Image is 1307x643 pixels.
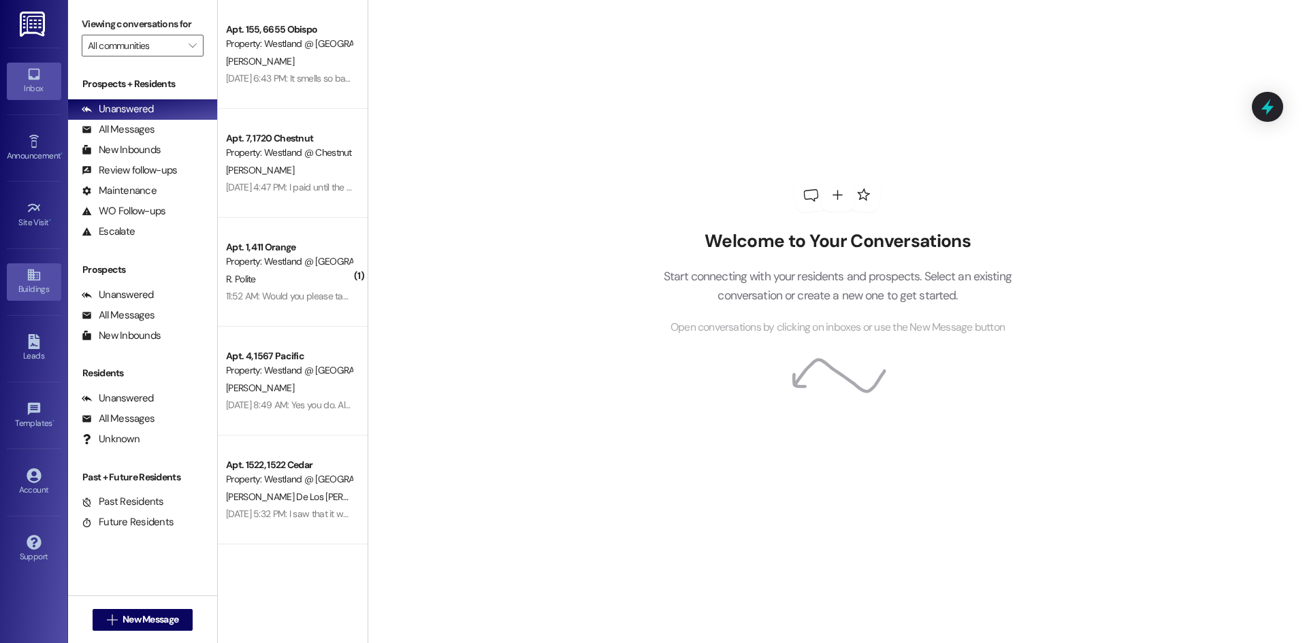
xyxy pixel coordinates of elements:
div: Property: Westland @ [GEOGRAPHIC_DATA] (3360) [226,254,352,269]
span: • [52,416,54,426]
div: Escalate [82,225,135,239]
div: Future Residents [82,515,174,529]
i:  [107,614,117,625]
p: Start connecting with your residents and prospects. Select an existing conversation or create a n... [643,267,1032,306]
span: [PERSON_NAME] [226,55,294,67]
div: Apt. 155, 6655 Obispo [226,22,352,37]
div: Maintenance [82,184,157,198]
div: Apt. 4, 1567 Pacific [226,349,352,363]
span: [PERSON_NAME] [226,382,294,394]
span: [PERSON_NAME] De Los [PERSON_NAME] [226,491,398,503]
span: R. Polite [226,273,256,285]
div: Property: Westland @ [GEOGRAPHIC_DATA] (3297) [226,472,352,487]
span: New Message [123,612,178,627]
div: Unknown [82,432,140,446]
div: [DATE] 5:32 PM: I saw that it was written in the pdfs you sent but want to see if there is a way ... [226,508,1208,520]
div: Prospects [68,263,217,277]
span: Open conversations by clicking on inboxes or use the New Message button [671,319,1005,336]
div: Apt. 7, 1720 Chestnut [226,131,352,146]
div: All Messages [82,122,155,137]
div: WO Follow-ups [82,204,165,218]
div: Past Residents [82,495,164,509]
div: 11:52 AM: Would you please take $55 off of next month"s rent because I had no choice but to pay [... [226,290,950,302]
div: Property: Westland @ Chestnut (3366) [226,146,352,160]
button: New Message [93,609,193,631]
span: • [49,216,51,225]
a: Buildings [7,263,61,300]
div: Apt. 1, 411 Orange [226,240,352,254]
div: Property: Westland @ [GEOGRAPHIC_DATA] (3297) [226,363,352,378]
a: Leads [7,330,61,367]
div: Residents [68,366,217,380]
span: • [61,149,63,159]
div: New Inbounds [82,329,161,343]
div: Review follow-ups [82,163,177,178]
a: Site Visit • [7,197,61,233]
div: Unanswered [82,102,154,116]
a: Inbox [7,63,61,99]
div: Past + Future Residents [68,470,217,484]
div: Unanswered [82,288,154,302]
input: All communities [88,35,182,56]
div: All Messages [82,308,155,323]
label: Viewing conversations for [82,14,204,35]
a: Templates • [7,397,61,434]
i:  [189,40,196,51]
div: [DATE] 4:47 PM: I paid until the 11th I believe [226,181,393,193]
div: Property: Westland @ [GEOGRAPHIC_DATA] (3388) [226,37,352,51]
span: [PERSON_NAME] [226,164,294,176]
a: Support [7,531,61,567]
img: ResiDesk Logo [20,12,48,37]
div: [DATE] 6:43 PM: It smells so bad I was able to smell it from my bedroom and knew it was the sink [226,72,606,84]
h2: Welcome to Your Conversations [643,231,1032,252]
div: Prospects + Residents [68,77,217,91]
div: Unanswered [82,391,154,406]
div: [DATE] 8:49 AM: Yes you do. Also I sent you a text about me getting a reminder of my rent payment... [226,399,948,411]
a: Account [7,464,61,501]
div: New Inbounds [82,143,161,157]
div: Apt. 1522, 1522 Cedar [226,458,352,472]
div: All Messages [82,412,155,426]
